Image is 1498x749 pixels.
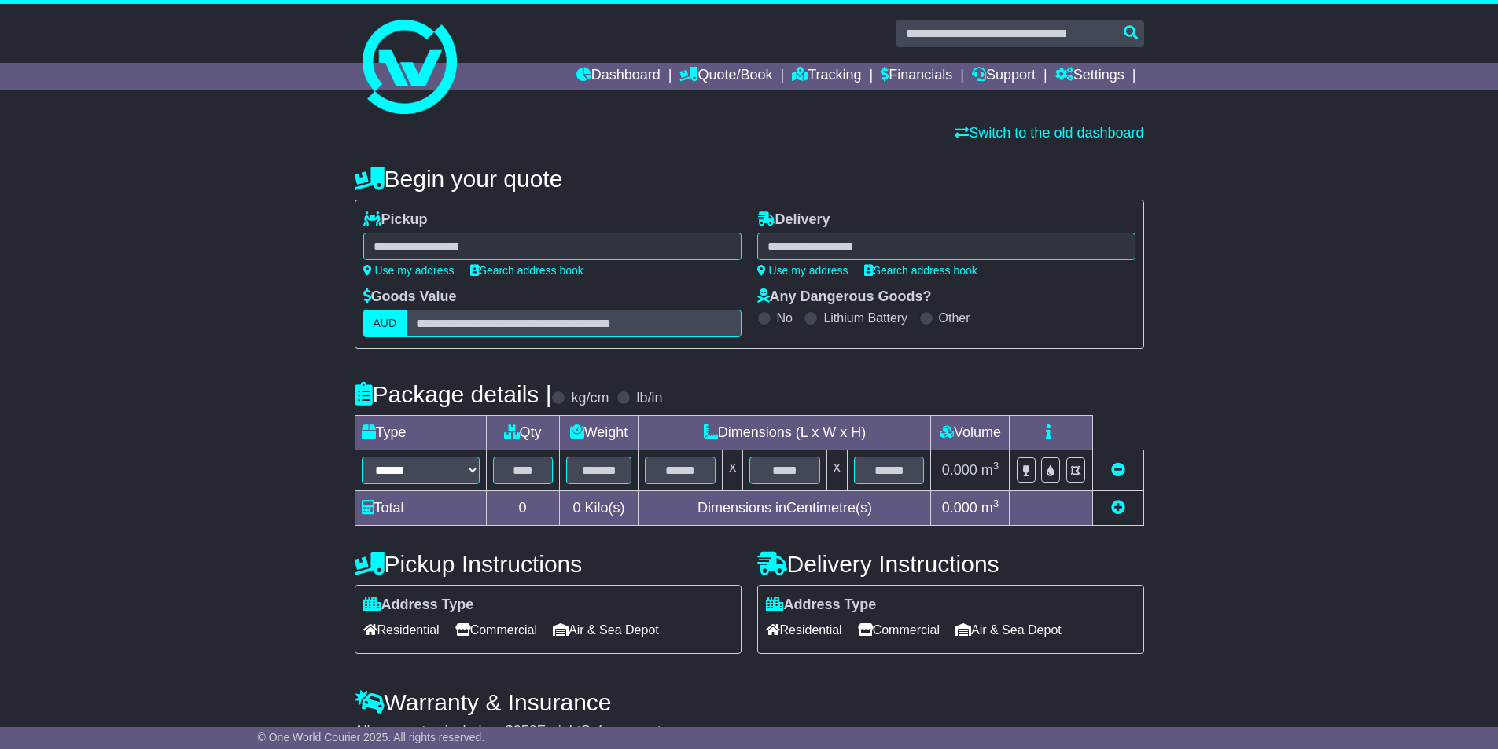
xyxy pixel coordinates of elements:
[757,211,830,229] label: Delivery
[757,264,848,277] a: Use my address
[955,125,1143,141] a: Switch to the old dashboard
[553,618,659,642] span: Air & Sea Depot
[931,416,1010,450] td: Volume
[639,491,931,526] td: Dimensions in Centimetre(s)
[559,416,639,450] td: Weight
[881,63,952,90] a: Financials
[757,288,932,306] label: Any Dangerous Goods?
[559,491,639,526] td: Kilo(s)
[823,310,907,325] label: Lithium Battery
[864,264,977,277] a: Search address book
[858,618,940,642] span: Commercial
[571,390,609,407] label: kg/cm
[723,450,743,491] td: x
[355,689,1144,715] h4: Warranty & Insurance
[258,731,485,743] span: © One World Courier 2025. All rights reserved.
[513,723,537,739] span: 250
[777,310,793,325] label: No
[576,63,661,90] a: Dashboard
[636,390,662,407] label: lb/in
[363,264,455,277] a: Use my address
[757,551,1144,577] h4: Delivery Instructions
[470,264,583,277] a: Search address book
[363,288,457,306] label: Goods Value
[981,462,999,478] span: m
[363,597,474,614] label: Address Type
[355,551,742,577] h4: Pickup Instructions
[486,491,559,526] td: 0
[363,618,440,642] span: Residential
[486,416,559,450] td: Qty
[955,618,1062,642] span: Air & Sea Depot
[455,618,537,642] span: Commercial
[942,500,977,516] span: 0.000
[792,63,861,90] a: Tracking
[766,597,877,614] label: Address Type
[355,491,486,526] td: Total
[355,381,552,407] h4: Package details |
[1055,63,1124,90] a: Settings
[826,450,847,491] td: x
[363,211,428,229] label: Pickup
[993,497,999,509] sup: 3
[942,462,977,478] span: 0.000
[939,310,970,325] label: Other
[572,500,580,516] span: 0
[981,500,999,516] span: m
[679,63,772,90] a: Quote/Book
[639,416,931,450] td: Dimensions (L x W x H)
[993,460,999,472] sup: 3
[355,723,1144,740] div: All our quotes include a $ FreightSafe warranty.
[1111,462,1125,478] a: Remove this item
[766,618,842,642] span: Residential
[972,63,1036,90] a: Support
[355,416,486,450] td: Type
[355,166,1144,192] h4: Begin your quote
[1111,500,1125,516] a: Add new item
[363,310,407,337] label: AUD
